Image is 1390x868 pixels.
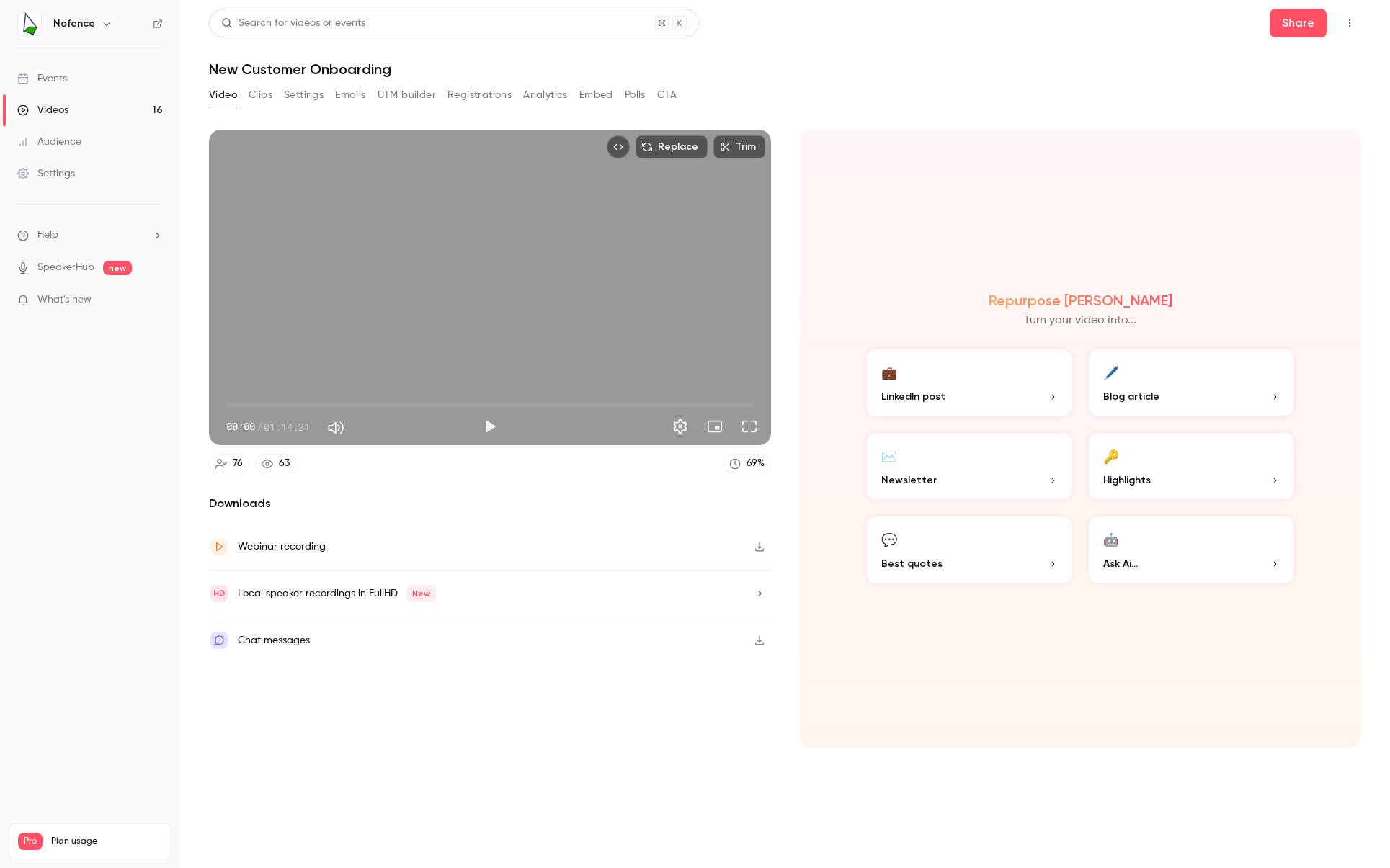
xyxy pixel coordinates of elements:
div: Local speaker recordings in FullHD [238,585,436,602]
button: Replace [636,135,708,158]
button: Play [476,412,504,441]
div: 🖊️ [1103,361,1119,383]
div: ✉️ [881,444,897,467]
p: Turn your video into... [1024,312,1136,329]
span: LinkedIn post [881,389,945,404]
span: New [406,585,436,602]
h6: Nofence [53,17,95,31]
div: 💬 [881,528,897,550]
button: Settings [284,84,324,107]
div: Audience [17,135,81,149]
button: 🔑Highlights [1086,430,1296,502]
span: 01:14:21 [264,419,310,434]
button: Clips [249,84,272,107]
button: Emails [335,84,365,107]
button: Share [1270,9,1327,37]
div: 69 % [747,456,765,471]
span: Blog article [1103,389,1159,404]
span: Best quotes [881,556,943,571]
button: CTA [657,84,677,107]
a: 69% [723,454,771,473]
div: 63 [279,456,290,471]
a: 63 [255,454,296,473]
button: 💬Best quotes [864,514,1074,586]
li: help-dropdown-opener [17,228,163,243]
span: Ask Ai... [1103,556,1138,571]
h2: Repurpose [PERSON_NAME] [989,292,1172,309]
span: 00:00 [226,419,255,434]
div: Events [17,71,67,86]
div: Settings [17,166,75,181]
span: Newsletter [881,473,937,488]
div: 🔑 [1103,444,1119,467]
button: Registrations [447,84,512,107]
h2: Downloads [209,495,771,512]
button: 🖊️Blog article [1086,346,1296,419]
button: UTM builder [378,84,436,107]
button: Polls [625,84,646,107]
button: Mute [321,413,350,442]
button: Embed [579,84,613,107]
div: Chat messages [238,632,310,649]
div: 76 [233,456,243,471]
h1: New Customer Onboarding [209,61,1361,78]
div: 00:00 [226,419,310,434]
button: Video [209,84,237,107]
button: Top Bar Actions [1338,12,1361,35]
button: Turn on miniplayer [700,412,729,441]
span: new [103,261,132,275]
span: What's new [37,292,92,308]
div: Search for videos or events [221,16,365,31]
span: Help [37,228,58,243]
span: / [257,419,262,434]
iframe: Noticeable Trigger [146,294,163,307]
img: Nofence [18,12,41,35]
div: Webinar recording [238,538,326,555]
button: 🤖Ask Ai... [1086,514,1296,586]
span: Pro [18,833,43,850]
button: Trim [713,135,765,158]
button: 💼LinkedIn post [864,346,1074,419]
span: Plan usage [51,836,162,847]
span: Highlights [1103,473,1151,488]
button: Full screen [735,412,764,441]
a: 76 [209,454,249,473]
button: Settings [666,412,695,441]
button: ✉️Newsletter [864,430,1074,502]
a: SpeakerHub [37,260,94,275]
div: Videos [17,103,68,117]
button: Analytics [523,84,568,107]
button: Embed video [607,135,630,158]
div: 🤖 [1103,528,1119,550]
div: 💼 [881,361,897,383]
